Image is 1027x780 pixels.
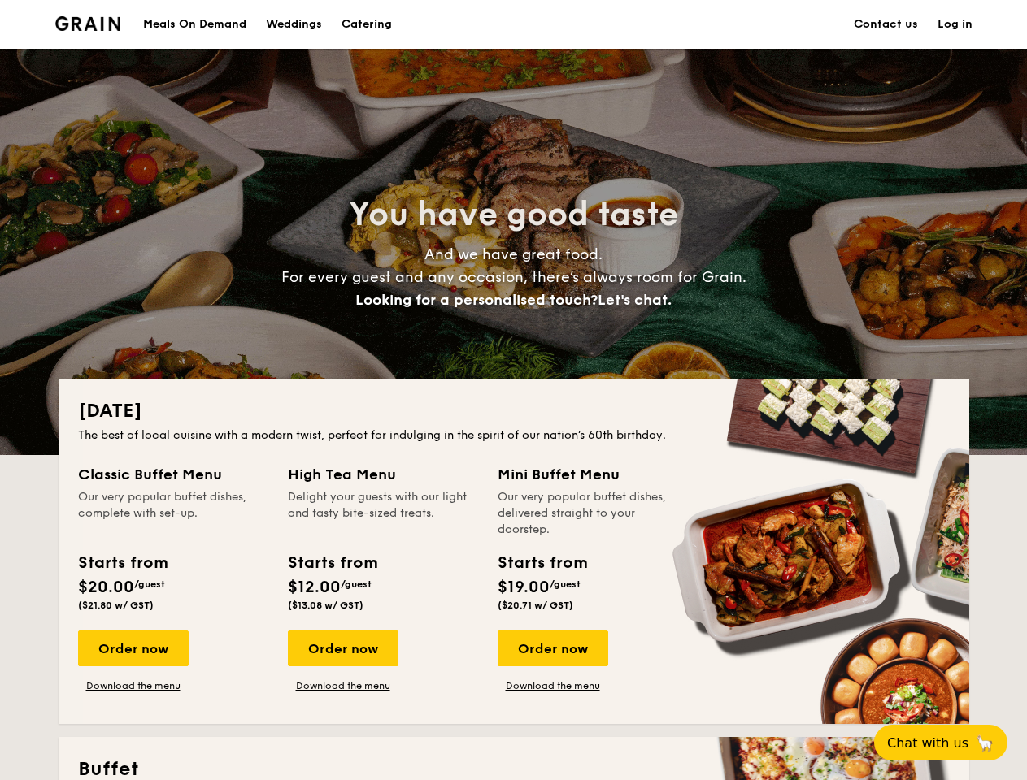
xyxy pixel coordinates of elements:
span: Looking for a personalised touch? [355,291,598,309]
span: ($21.80 w/ GST) [78,600,154,611]
span: /guest [550,578,581,590]
div: Delight your guests with our light and tasty bite-sized treats. [288,489,478,538]
h2: [DATE] [78,398,950,424]
div: Our very popular buffet dishes, delivered straight to your doorstep. [498,489,688,538]
span: ($13.08 w/ GST) [288,600,363,611]
span: $20.00 [78,578,134,597]
div: Order now [498,630,608,666]
span: /guest [134,578,165,590]
div: Our very popular buffet dishes, complete with set-up. [78,489,268,538]
span: /guest [341,578,372,590]
div: Starts from [78,551,167,575]
a: Download the menu [288,679,398,692]
span: Let's chat. [598,291,672,309]
div: Starts from [498,551,586,575]
span: $19.00 [498,578,550,597]
button: Chat with us🦙 [874,725,1007,760]
span: Chat with us [887,735,968,751]
span: ($20.71 w/ GST) [498,600,573,611]
div: Classic Buffet Menu [78,463,268,486]
div: Order now [78,630,189,666]
span: You have good taste [349,195,678,234]
span: And we have great food. For every guest and any occasion, there’s always room for Grain. [281,245,746,309]
div: Mini Buffet Menu [498,463,688,486]
span: $12.00 [288,578,341,597]
div: Starts from [288,551,376,575]
a: Download the menu [78,679,189,692]
a: Logotype [55,16,121,31]
div: Order now [288,630,398,666]
a: Download the menu [498,679,608,692]
span: 🦙 [975,734,994,752]
div: High Tea Menu [288,463,478,486]
img: Grain [55,16,121,31]
div: The best of local cuisine with a modern twist, perfect for indulging in the spirit of our nation’... [78,427,950,444]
